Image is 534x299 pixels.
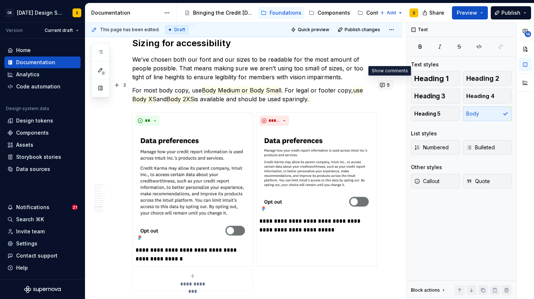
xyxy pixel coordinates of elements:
span: 16 [525,31,531,37]
button: Numbered [411,140,460,155]
span: Heading 2 [466,75,499,82]
div: Show comments [368,66,411,76]
button: 5 [378,80,393,90]
div: Components [16,129,49,136]
button: Quick preview [289,25,333,35]
div: Text styles [411,61,439,68]
div: Documentation [16,59,55,66]
div: Block actions [411,287,440,293]
div: Block actions [411,285,446,295]
div: Page tree [181,6,376,20]
button: Callout [411,174,460,189]
div: Storybook stories [16,153,61,161]
span: Add [387,10,396,16]
button: Notifications21 [4,201,81,213]
a: Bringing the Credit [DATE] brand to life across products [181,7,256,19]
span: Draft [174,27,185,33]
button: Bulleted [463,140,512,155]
span: Callout [414,178,440,185]
div: Version [6,28,23,33]
a: Settings [4,238,81,249]
a: Storybook stories [4,151,81,163]
div: Content [366,9,387,17]
div: S [76,10,78,16]
button: Publish changes [335,25,383,35]
button: Current draft [41,25,82,36]
span: Heading 3 [414,92,445,100]
span: Publish changes [345,27,380,33]
span: Quote [466,178,490,185]
div: Analytics [16,71,40,78]
span: Current draft [45,28,73,33]
div: Other styles [411,164,442,171]
div: Components [318,9,350,17]
svg: Supernova Logo [24,286,61,293]
button: Heading 4 [463,89,512,103]
span: use [353,87,363,94]
div: Contact support [16,252,58,259]
span: Quick preview [298,27,329,33]
div: Documentation [91,9,160,17]
div: Design tokens [16,117,53,124]
button: Quote [463,174,512,189]
div: S [413,10,415,16]
h2: Sizing for accessibility [132,37,373,49]
a: Home [4,44,81,56]
div: Home [16,47,31,54]
button: Contact support [4,250,81,262]
span: Body Medium or Body Small [202,87,281,94]
span: Bulleted [466,144,495,151]
span: 21 [72,204,78,210]
span: This page has been edited. [100,27,160,33]
div: Invite team [16,228,45,235]
a: Assets [4,139,81,151]
div: Settings [16,240,37,247]
div: Notifications [16,204,49,211]
div: Code automation [16,83,60,90]
button: Search ⌘K [4,214,81,225]
div: Design system data [6,106,49,112]
a: Documentation [4,56,81,68]
a: Analytics [4,69,81,80]
div: CK [5,8,14,17]
span: Numbered [414,144,449,151]
span: Publish [501,9,520,17]
p: We’ve chosen both our font and our sizes to be readable for the most amount of people possible. T... [132,55,373,81]
div: List styles [411,130,437,137]
button: Heading 3 [411,89,460,103]
div: Data sources [16,165,50,173]
a: Components [306,7,353,19]
div: Foundations [270,9,301,17]
span: Heading 4 [466,92,494,100]
img: ba1fd4a0-a828-4c3e-8321-d52a13f09a01.png [259,129,374,214]
div: Assets [16,141,33,149]
button: CK[DATE] Design SystemS [1,5,84,21]
a: Design tokens [4,115,81,127]
a: Data sources [4,163,81,175]
button: Add [378,8,405,18]
a: Content [355,7,390,19]
button: Preview [452,6,488,19]
span: Share [429,9,444,17]
button: Heading 1 [411,71,460,86]
span: Heading 1 [414,75,449,82]
button: Heading 2 [463,71,512,86]
span: Preview [457,9,477,17]
img: 10f645dc-f574-4e96-aa36-940efeb8c736.png [136,129,250,243]
button: Help [4,262,81,274]
span: Body 2XS [167,95,194,103]
button: Publish [491,6,531,19]
span: 9 [100,70,106,76]
div: [DATE] Design System [17,9,64,17]
span: 5 [387,82,390,88]
div: Help [16,264,28,271]
button: Heading 5 [411,106,460,121]
button: Share [419,6,449,19]
p: For most body copy, use . For legal or footer copy, and is available and should be used sparingly. [132,86,373,103]
div: Bringing the Credit [DATE] brand to life across products [193,9,253,17]
a: Foundations [258,7,304,19]
a: Components [4,127,81,139]
a: Invite team [4,226,81,237]
span: Heading 5 [414,110,441,117]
